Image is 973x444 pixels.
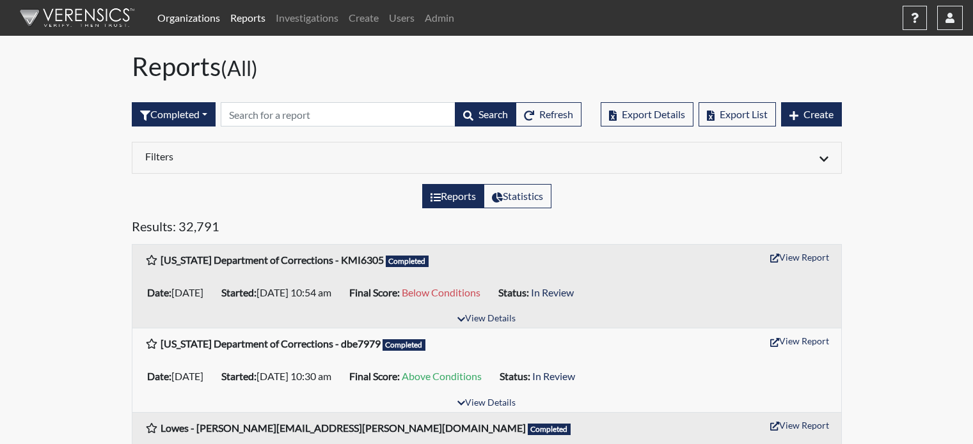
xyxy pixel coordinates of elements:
b: [US_STATE] Department of Corrections - dbe7979 [161,337,381,349]
h1: Reports [132,51,842,82]
a: Investigations [271,5,344,31]
b: Started: [221,370,257,382]
button: Search [455,102,516,126]
a: Create [344,5,384,31]
li: [DATE] [142,282,216,303]
span: In Review [531,286,574,298]
li: [DATE] 10:30 am [216,366,344,387]
a: Organizations [152,5,225,31]
span: In Review [532,370,575,382]
span: Completed [528,424,571,435]
div: Click to expand/collapse filters [136,150,838,165]
label: View statistics about completed interviews [484,184,551,208]
label: View the list of reports [422,184,484,208]
span: Above Conditions [402,370,482,382]
h5: Results: 32,791 [132,218,842,239]
button: View Report [764,415,835,435]
button: Export Details [601,102,693,126]
b: Lowes - [PERSON_NAME][EMAIL_ADDRESS][PERSON_NAME][DOMAIN_NAME] [161,422,526,434]
a: Admin [420,5,459,31]
b: Date: [147,286,171,298]
b: Started: [221,286,257,298]
b: Final Score: [349,370,400,382]
button: View Details [452,310,521,328]
span: Completed [383,339,426,351]
a: Users [384,5,420,31]
li: [DATE] [142,366,216,387]
b: [US_STATE] Department of Corrections - KMI6305 [161,254,384,266]
button: Refresh [516,102,581,126]
span: Below Conditions [402,286,480,298]
span: Create [803,108,834,120]
div: Filter by interview status [132,102,216,126]
button: View Report [764,331,835,351]
button: View Details [452,395,521,412]
b: Status: [498,286,529,298]
li: [DATE] 10:54 am [216,282,344,303]
span: Refresh [539,108,573,120]
b: Final Score: [349,286,400,298]
b: Status: [500,370,530,382]
button: View Report [764,247,835,267]
span: Export List [720,108,768,120]
small: (All) [221,56,258,80]
span: Completed [386,256,429,267]
a: Reports [225,5,271,31]
input: Search by Registration ID, Interview Number, or Investigation Name. [221,102,455,126]
b: Date: [147,370,171,382]
button: Create [781,102,842,126]
button: Completed [132,102,216,126]
button: Export List [699,102,776,126]
span: Search [479,108,508,120]
h6: Filters [145,150,477,162]
span: Export Details [622,108,685,120]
